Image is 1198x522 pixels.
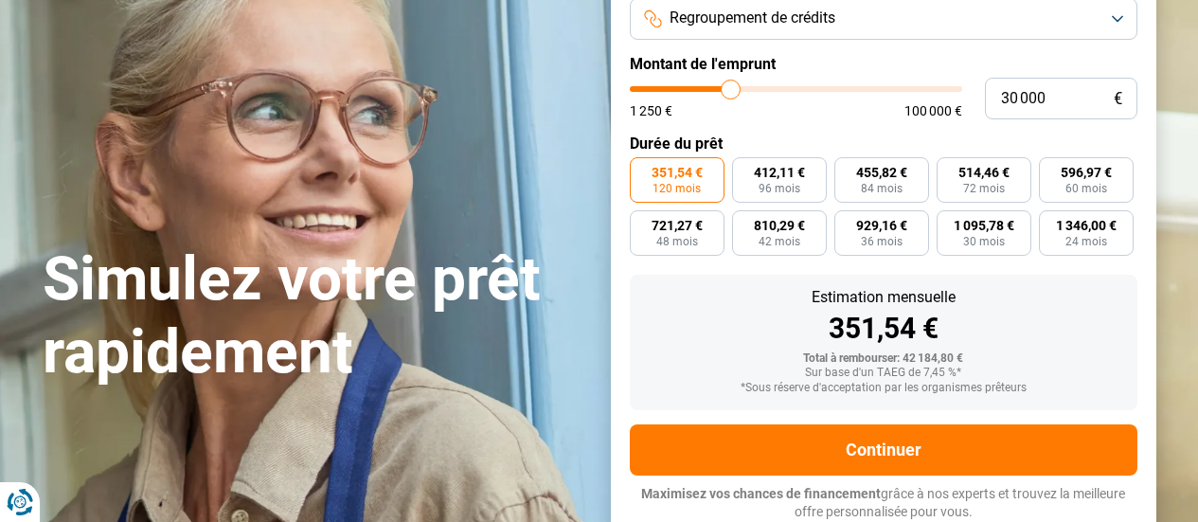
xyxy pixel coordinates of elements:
[904,104,962,117] span: 100 000 €
[645,315,1122,343] div: 351,54 €
[954,219,1014,232] span: 1 095,78 €
[653,183,701,194] span: 120 mois
[1114,91,1122,107] span: €
[759,236,800,247] span: 42 mois
[754,219,805,232] span: 810,29 €
[630,135,1137,153] label: Durée du prêt
[856,166,907,179] span: 455,82 €
[670,8,835,28] span: Regroupement de crédits
[1065,236,1107,247] span: 24 mois
[645,352,1122,366] div: Total à rembourser: 42 184,80 €
[1056,219,1117,232] span: 1 346,00 €
[1065,183,1107,194] span: 60 mois
[656,236,698,247] span: 48 mois
[645,367,1122,380] div: Sur base d'un TAEG de 7,45 %*
[43,243,588,389] h1: Simulez votre prêt rapidement
[861,183,903,194] span: 84 mois
[958,166,1010,179] span: 514,46 €
[630,55,1137,73] label: Montant de l'emprunt
[861,236,903,247] span: 36 mois
[630,485,1137,522] p: grâce à nos experts et trouvez la meilleure offre personnalisée pour vous.
[645,290,1122,305] div: Estimation mensuelle
[856,219,907,232] span: 929,16 €
[754,166,805,179] span: 412,11 €
[963,183,1005,194] span: 72 mois
[652,219,703,232] span: 721,27 €
[759,183,800,194] span: 96 mois
[630,424,1137,476] button: Continuer
[641,486,881,501] span: Maximisez vos chances de financement
[963,236,1005,247] span: 30 mois
[645,382,1122,395] div: *Sous réserve d'acceptation par les organismes prêteurs
[652,166,703,179] span: 351,54 €
[630,104,672,117] span: 1 250 €
[1061,166,1112,179] span: 596,97 €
